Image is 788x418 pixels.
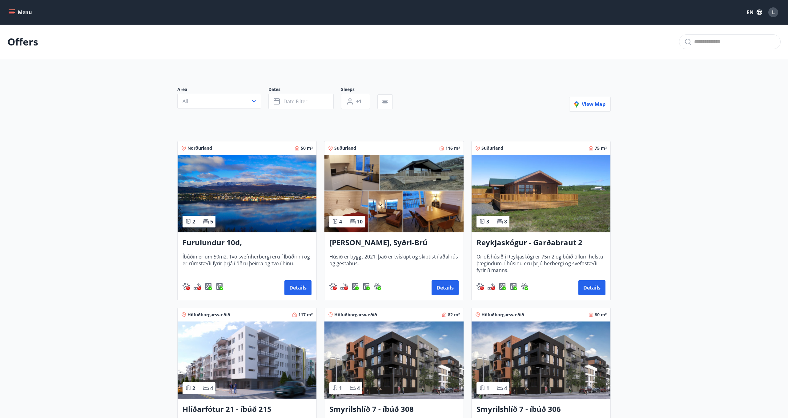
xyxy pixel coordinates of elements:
img: Dl16BY4EX9PAW649lg1C3oBuIaAsR6QVDQBO2cTm.svg [363,283,370,290]
div: Jacuzzi [374,283,381,290]
span: 5 [210,218,213,225]
button: View map [569,97,611,112]
img: Paella dish [324,155,463,232]
img: Paella dish [324,321,463,399]
button: Date filter [268,94,334,109]
img: QNIUl6Cv9L9rHgMXwuzGLuiJOj7RKqxk9mBFPqjq.svg [488,283,495,290]
span: View map [574,101,605,108]
div: Jacuzzi [521,283,528,290]
img: pxcaIm5dSOV3FS4whs1soiYWTwFQvksT25a9J10C.svg [476,283,484,290]
img: Paella dish [178,321,316,399]
div: Dishwasher [205,283,212,290]
span: L [772,9,775,16]
span: Norðurland [187,145,212,151]
img: Paella dish [472,155,610,232]
button: +1 [341,94,370,109]
div: Smoking / Vape [194,283,201,290]
span: 117 m² [298,312,313,318]
button: EN [744,7,765,18]
span: 1 [339,385,342,392]
img: pxcaIm5dSOV3FS4whs1soiYWTwFQvksT25a9J10C.svg [183,283,190,290]
div: Pets [183,283,190,290]
span: 8 [504,218,507,225]
button: Details [578,280,605,295]
button: Details [284,280,312,295]
h3: Hlíðarfótur 21 - íbúð 215 [183,404,312,415]
span: 2 [192,218,195,225]
p: Offers [7,35,38,49]
h3: Smyrilshlíð 7 - íbúð 308 [329,404,458,415]
div: Smoking / Vape [488,283,495,290]
span: 75 m² [595,145,607,151]
span: 116 m² [445,145,460,151]
span: 2 [192,385,195,392]
img: 7hj2GulIrg6h11dFIpsIzg8Ak2vZaScVwTihwv8g.svg [352,283,359,290]
span: Suðurland [481,145,503,151]
span: 4 [210,385,213,392]
h3: Smyrilshlíð 7 - íbúð 306 [476,404,605,415]
div: Dishwasher [352,283,359,290]
div: Dishwasher [499,283,506,290]
div: Washing Machine [363,283,370,290]
img: QNIUl6Cv9L9rHgMXwuzGLuiJOj7RKqxk9mBFPqjq.svg [194,283,201,290]
div: Pets [329,283,337,290]
button: menu [7,7,34,18]
span: Date filter [283,98,308,105]
img: Paella dish [472,321,610,399]
img: Paella dish [178,155,316,232]
span: Dates [268,86,341,94]
span: 1 [486,385,489,392]
img: pxcaIm5dSOV3FS4whs1soiYWTwFQvksT25a9J10C.svg [329,283,337,290]
span: Íbúðin er um 50m2. Tvö svefnherbergi eru í Íbúðinni og er rúmstæði fyrir þrjá í öðru þeirra og tv... [183,253,312,274]
span: 3 [486,218,489,225]
div: Pets [476,283,484,290]
img: h89QDIuHlAdpqTriuIvuEWkTH976fOgBEOOeu1mi.svg [374,283,381,290]
h3: Reykjaskógur - Garðabraut 2 [476,237,605,248]
img: h89QDIuHlAdpqTriuIvuEWkTH976fOgBEOOeu1mi.svg [521,283,528,290]
img: QNIUl6Cv9L9rHgMXwuzGLuiJOj7RKqxk9mBFPqjq.svg [340,283,348,290]
div: Washing Machine [216,283,223,290]
span: All [183,98,188,104]
button: All [177,94,261,108]
div: Smoking / Vape [340,283,348,290]
span: +1 [356,98,362,105]
span: 10 [357,218,363,225]
span: 4 [504,385,507,392]
span: 82 m² [448,312,460,318]
span: 4 [339,218,342,225]
img: 7hj2GulIrg6h11dFIpsIzg8Ak2vZaScVwTihwv8g.svg [499,283,506,290]
h3: [PERSON_NAME], Syðri-Brú [329,237,458,248]
span: Area [177,86,268,94]
span: Sleeps [341,86,377,94]
span: Höfuðborgarsvæðið [481,312,524,318]
h3: Furulundur 10d, [GEOGRAPHIC_DATA] [183,237,312,248]
span: Höfuðborgarsvæðið [187,312,230,318]
span: Höfuðborgarsvæðið [334,312,377,318]
button: L [766,5,781,20]
span: 80 m² [595,312,607,318]
span: 4 [357,385,360,392]
div: Washing Machine [510,283,517,290]
span: Orlofshúsið í Reykjaskógi er 75m2 og búið öllum helstu þægindum. Í húsinu eru þrjú herbergi og sv... [476,253,605,274]
span: Suðurland [334,145,356,151]
img: Dl16BY4EX9PAW649lg1C3oBuIaAsR6QVDQBO2cTm.svg [216,283,223,290]
img: Dl16BY4EX9PAW649lg1C3oBuIaAsR6QVDQBO2cTm.svg [510,283,517,290]
img: 7hj2GulIrg6h11dFIpsIzg8Ak2vZaScVwTihwv8g.svg [205,283,212,290]
button: Details [432,280,459,295]
span: 50 m² [301,145,313,151]
span: Húsið er byggt 2021, það er tvískipt og skiptist í aðalhús og gestahús. [329,253,458,274]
